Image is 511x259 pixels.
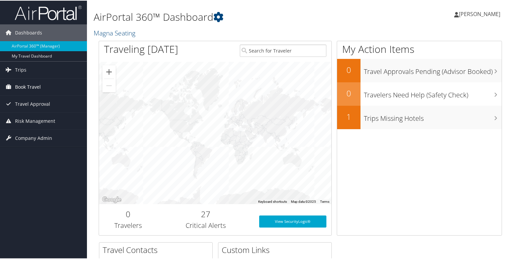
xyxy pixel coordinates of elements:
img: airportal-logo.png [15,4,82,20]
h1: Traveling [DATE] [104,41,178,56]
input: Search for Traveler [240,44,327,56]
span: Travel Approval [15,95,50,112]
span: Company Admin [15,129,52,146]
button: Zoom out [102,78,116,92]
a: 0Travelers Need Help (Safety Check) [337,82,502,105]
a: View SecurityLogic® [259,215,327,227]
button: Keyboard shortcuts [258,199,287,203]
a: [PERSON_NAME] [454,3,507,23]
h2: Custom Links [222,244,331,255]
img: Google [101,195,123,203]
span: [PERSON_NAME] [459,10,500,17]
h3: Trips Missing Hotels [364,110,502,122]
h2: 0 [104,208,152,219]
a: 1Trips Missing Hotels [337,105,502,128]
a: 0Travel Approvals Pending (Advisor Booked) [337,58,502,82]
span: Dashboards [15,24,42,40]
span: Book Travel [15,78,41,95]
h2: 27 [162,208,249,219]
a: Open this area in Google Maps (opens a new window) [101,195,123,203]
span: Map data ©2025 [291,199,316,203]
h2: Travel Contacts [103,244,212,255]
h3: Travelers [104,220,152,230]
button: Zoom in [102,65,116,78]
h1: My Action Items [337,41,502,56]
h3: Travelers Need Help (Safety Check) [364,86,502,99]
span: Trips [15,61,26,78]
h2: 0 [337,64,361,75]
h2: 0 [337,87,361,98]
h3: Travel Approvals Pending (Advisor Booked) [364,63,502,76]
h1: AirPortal 360™ Dashboard [94,9,369,23]
h2: 1 [337,110,361,122]
h3: Critical Alerts [162,220,249,230]
a: Terms (opens in new tab) [320,199,329,203]
span: Risk Management [15,112,55,129]
a: Magna Seating [94,28,137,37]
